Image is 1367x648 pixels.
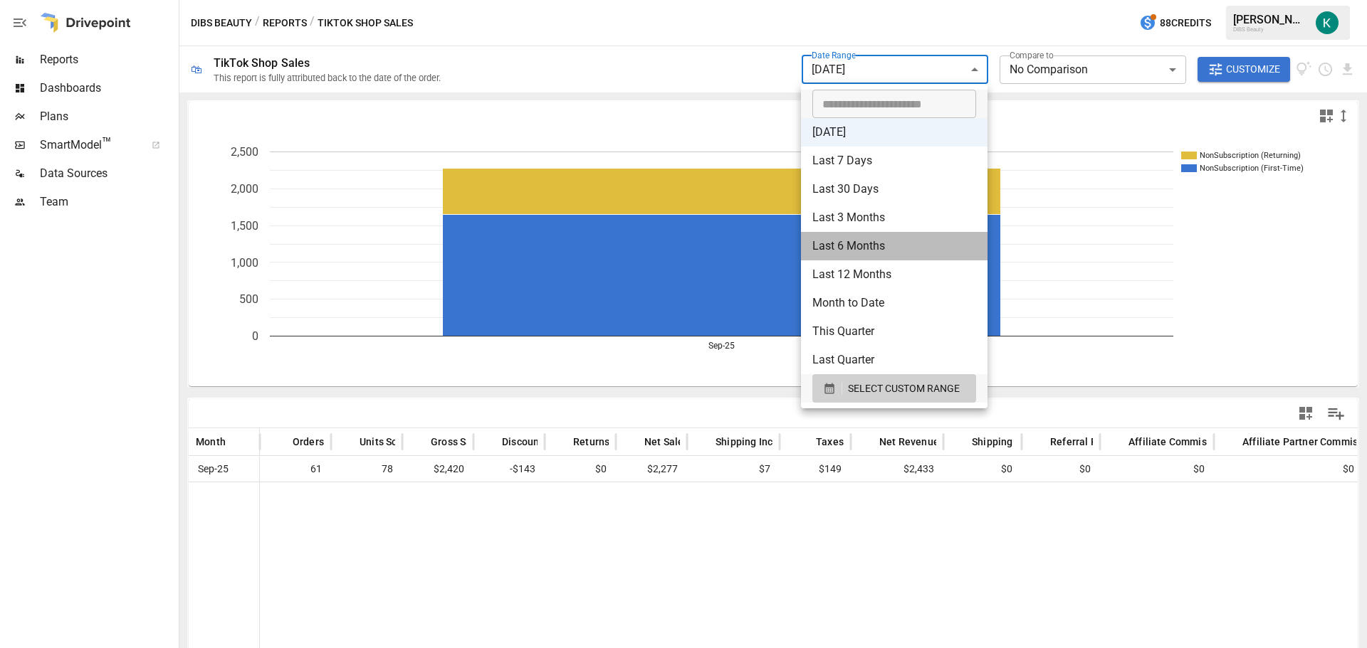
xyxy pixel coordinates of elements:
button: SELECT CUSTOM RANGE [812,374,976,403]
li: Last 30 Days [801,175,988,203]
li: Last 6 Months [801,232,988,260]
li: Last 7 Days [801,147,988,175]
li: Last 12 Months [801,260,988,289]
li: Last Quarter [801,346,988,374]
li: Month to Date [801,289,988,317]
li: This Quarter [801,317,988,346]
li: [DATE] [801,118,988,147]
span: SELECT CUSTOM RANGE [848,380,960,398]
li: Last 3 Months [801,203,988,232]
